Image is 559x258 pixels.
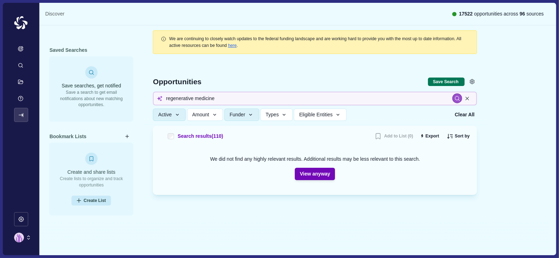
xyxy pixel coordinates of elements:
button: Clear All [452,109,477,121]
span: Opportunities [153,78,201,85]
button: Sort by [444,131,472,142]
button: Settings [14,212,28,226]
span: Eligible Entities [299,112,333,118]
h3: Create and share lists [54,168,128,176]
button: Add to List (0) [372,131,416,142]
span: Amount [192,112,209,118]
a: Discover [45,10,64,18]
button: Types [260,109,293,121]
button: Create List [72,196,111,205]
button: Save current search & filters [428,78,465,86]
span: Active [158,112,172,118]
span: opportunities across sources [459,10,544,18]
span: Search results ( 110 ) [178,133,223,140]
button: View anyway [295,168,335,180]
button: Eligible Entities [294,109,346,121]
button: Funder [224,109,259,121]
img: profile picture [14,233,24,242]
span: Bookmark Lists [49,133,86,140]
span: 17522 [459,11,473,17]
button: Expand [14,108,28,122]
button: Active [153,109,186,121]
button: Export results to CSV (250 max) [418,131,442,142]
a: Grantengine Logo [14,14,28,22]
button: Support [14,91,28,105]
a: here [228,43,237,48]
button: Settings [467,77,477,87]
span: Saved Searches [49,47,87,54]
p: Create lists to organize and track opportunities [54,176,128,188]
button: Documents [14,75,28,89]
span: We are continuing to closely watch updates to the federal funding landscape and are working hard ... [169,36,461,48]
input: Search for funding [153,92,477,105]
span: 96 [520,11,525,17]
p: Save a search to get email notifications about new matching opportunities. [54,90,128,108]
span: Funder [230,112,245,118]
button: Amount [187,109,223,121]
span: Types [266,112,279,118]
h3: Save searches, get notified [54,82,128,90]
div: We did not find any highly relevant results. Additional results may be less relevant to this search. [210,155,420,163]
button: Discover [14,58,28,72]
button: Applications [14,42,28,56]
a: Settings [14,212,28,229]
div: . [169,36,469,49]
